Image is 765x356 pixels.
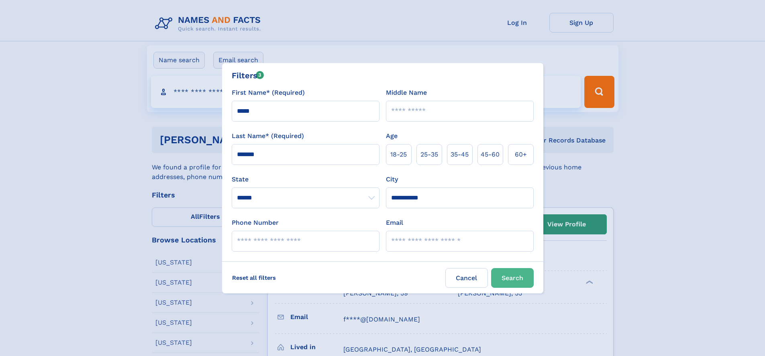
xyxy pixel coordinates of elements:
[386,218,403,228] label: Email
[232,218,279,228] label: Phone Number
[232,131,304,141] label: Last Name* (Required)
[232,69,264,81] div: Filters
[515,150,527,159] span: 60+
[390,150,407,159] span: 18‑25
[451,150,469,159] span: 35‑45
[386,131,398,141] label: Age
[420,150,438,159] span: 25‑35
[481,150,500,159] span: 45‑60
[232,88,305,98] label: First Name* (Required)
[227,268,281,287] label: Reset all filters
[445,268,488,288] label: Cancel
[386,88,427,98] label: Middle Name
[232,175,379,184] label: State
[386,175,398,184] label: City
[491,268,534,288] button: Search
